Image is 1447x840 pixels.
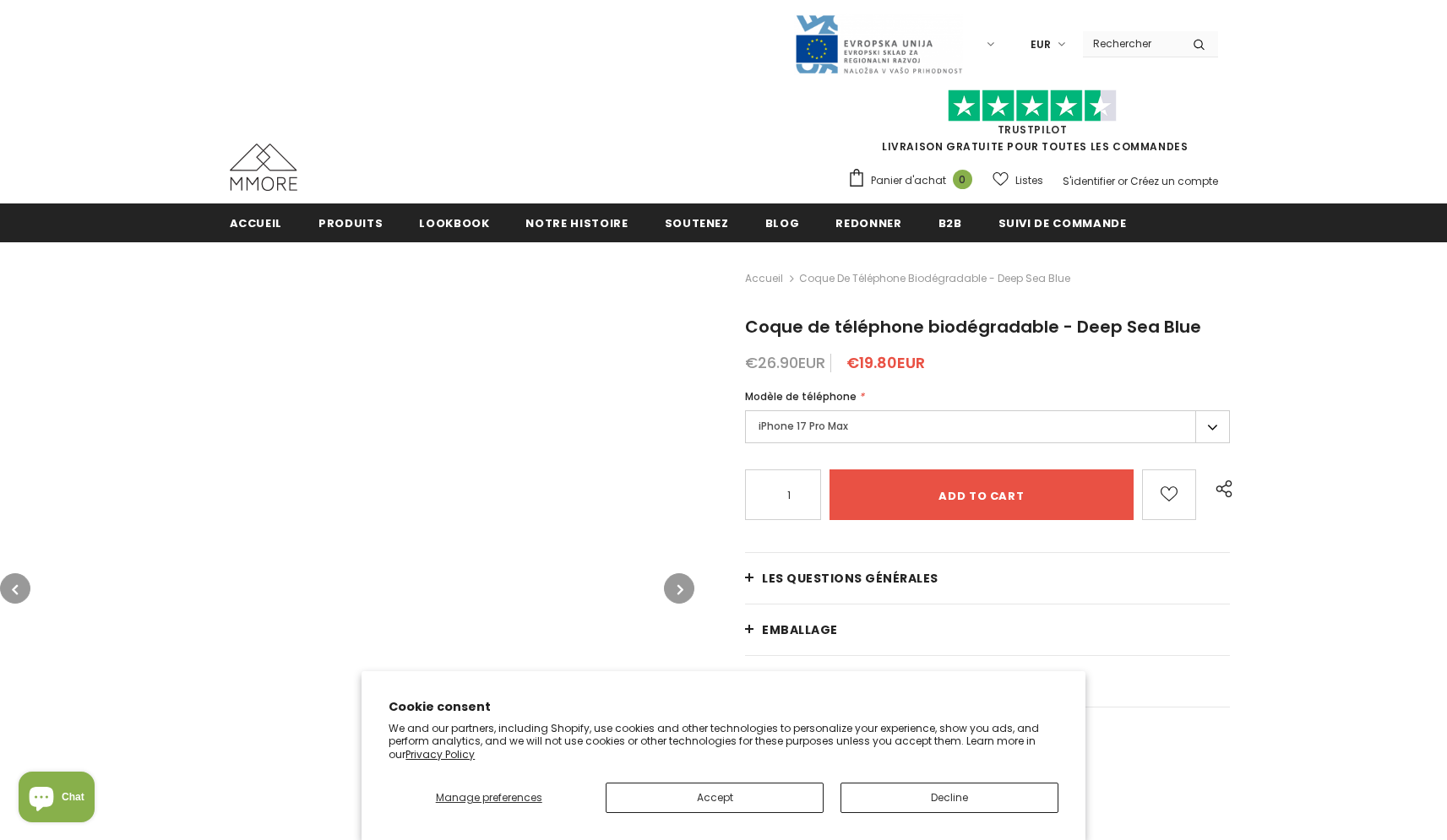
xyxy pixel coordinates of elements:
span: Listes [1015,172,1043,189]
img: Cas MMORE [230,144,297,191]
span: Produits [318,215,383,231]
span: 0 [953,170,972,189]
span: Lookbook [419,215,489,231]
a: Créez un compte [1130,174,1218,188]
label: iPhone 17 Pro Max [745,410,1230,443]
a: Accueil [745,268,783,289]
img: Javni Razpis [794,14,963,75]
span: Suivi de commande [998,215,1127,231]
a: Accueil [230,203,283,241]
a: Suivi de commande [998,203,1127,241]
img: Faites confiance aux étoiles pilotes [948,89,1117,122]
a: B2B [938,203,962,241]
a: Blog [765,203,800,241]
span: EMBALLAGE [762,621,838,638]
a: Javni Razpis [794,36,963,51]
span: Coque de téléphone biodégradable - Deep Sea Blue [745,315,1201,339]
a: Les questions générales [745,553,1230,604]
span: LIVRAISON GRATUITE POUR TOUTES LES COMMANDES [847,97,1218,154]
span: soutenez [665,215,729,231]
span: Les questions générales [762,570,938,587]
a: TrustPilot [998,122,1068,137]
input: Add to cart [830,469,1133,520]
a: EMBALLAGE [745,604,1230,655]
a: Lookbook [419,203,489,241]
span: Blog [765,215,800,231]
p: We and our partners, including Shopify, use cookies and other technologies to personalize your ex... [389,722,1058,761]
a: S'identifier [1063,174,1115,188]
input: Search Site [1083,31,1180,56]
button: Decline [840,783,1058,813]
a: Redonner [835,203,901,241]
button: Manage preferences [389,783,589,813]
a: Panier d'achat 0 [847,168,981,193]
span: Manage preferences [436,790,542,805]
a: Listes [993,165,1043,195]
a: Notre histoire [525,203,628,241]
span: EUR [1031,36,1051,53]
inbox-online-store-chat: Shopify online store chat [14,772,100,826]
span: Redonner [835,215,901,231]
a: Privacy Policy [405,747,475,761]
span: Coque de téléphone biodégradable - Deep Sea Blue [799,268,1070,289]
span: Panier d'achat [871,172,946,189]
span: B2B [938,215,962,231]
a: Produits [318,203,383,241]
a: soutenez [665,203,729,241]
span: or [1118,174,1128,188]
span: Accueil [230,215,283,231]
button: Accept [606,783,824,813]
span: €26.90EUR [745,352,825,373]
a: Livraison et retours [745,656,1230,707]
span: €19.80EUR [846,352,925,373]
span: Modèle de téléphone [745,389,857,404]
h2: Cookie consent [389,698,1058,716]
span: Notre histoire [525,215,628,231]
